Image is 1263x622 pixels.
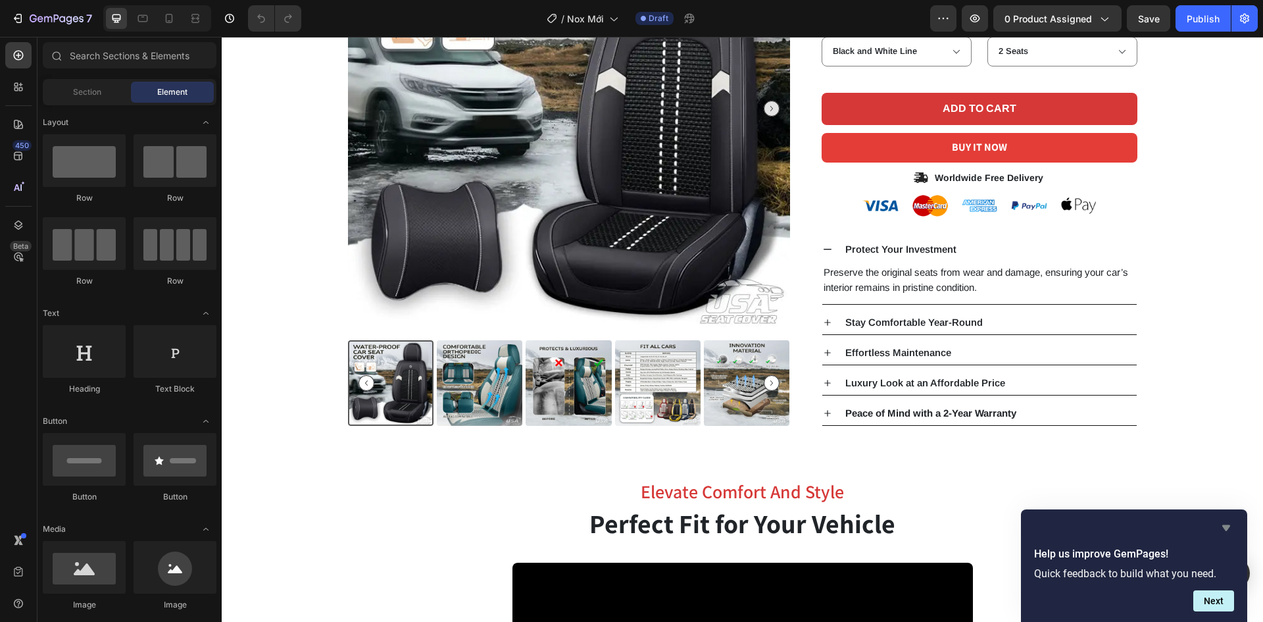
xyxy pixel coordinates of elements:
div: Help us improve GemPages! [1034,520,1234,611]
div: Row [43,275,126,287]
p: Preserve the original seats from wear and damage, ensuring your car’s interior remains in pristin... [602,228,914,258]
div: Heading [43,383,126,395]
h2: Elevate Comfort And Style [126,442,916,468]
span: 0 product assigned [1004,12,1092,26]
button: Publish [1176,5,1231,32]
span: / [561,12,564,26]
button: Hide survey [1218,520,1234,536]
p: 7 [86,11,92,26]
span: Button [43,415,67,427]
p: Luxury Look at an Affordable Price [624,341,783,351]
span: Toggle open [195,112,216,133]
input: Search Sections & Elements [43,42,216,68]
div: Buy it now [730,101,785,120]
span: Draft [649,13,668,24]
button: 7 [5,5,98,32]
button: Save [1127,5,1170,32]
button: 0 product assigned [993,5,1122,32]
button: Buy it now [600,96,916,126]
div: Publish [1187,12,1220,26]
div: Image [134,599,216,611]
span: Text [43,307,59,319]
h2: Perfect Fit for Your Vehicle [126,468,916,505]
div: Undo/Redo [248,5,301,32]
span: Toggle open [195,303,216,324]
img: Nox 2023 Full Set Universal Breathable Waterproof Vehicle Leather Cover For Cars Suv [393,303,479,389]
h2: Help us improve GemPages! [1034,546,1234,562]
div: Text Block [134,383,216,395]
p: Protect Your Investment [624,207,735,217]
p: Quick feedback to build what you need. [1034,567,1234,580]
div: Row [134,275,216,287]
div: Add to cart [721,65,795,79]
div: Button [134,491,216,503]
img: Nox 2023 Full Set Universal Breathable Waterproof Vehicle Leather Cover For Cars Suv [482,303,568,389]
button: Carousel Next Arrow [542,338,558,354]
p: Stay Comfortable Year-Round [624,280,761,290]
span: Save [1138,13,1160,24]
p: Effortless Maintenance [624,311,730,321]
div: Image [43,599,126,611]
span: Toggle open [195,519,216,540]
div: Row [134,192,216,204]
span: Section [73,86,101,98]
img: Nox 2023 Full Set Universal Breathable Waterproof Vehicle Leather Cover For Cars Suv [215,303,301,389]
span: Element [157,86,187,98]
strong: Peace of Mind with a 2-Year Warranty [624,371,795,382]
button: Carousel Next Arrow [542,64,558,80]
span: Media [43,523,66,535]
img: Nox 2023 Full Set Universal Breathable Waterproof Vehicle Leather Cover For Cars Suv [304,303,389,389]
span: Nox Mới [567,12,604,26]
div: Beta [10,241,32,251]
div: 450 [12,140,32,151]
span: Toggle open [195,411,216,432]
div: Row [43,192,126,204]
iframe: Design area [222,37,1263,622]
button: Add to cart [600,56,916,88]
span: Layout [43,117,68,128]
img: gempages_508664438639821945-5deddf0f-7d2f-4b46-b40d-1a002fa7bfe1.png [639,153,876,184]
button: Carousel Back Arrow [137,338,153,354]
div: Button [43,491,126,503]
button: Next question [1193,590,1234,611]
p: Worldwide Free Delivery [713,135,822,147]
